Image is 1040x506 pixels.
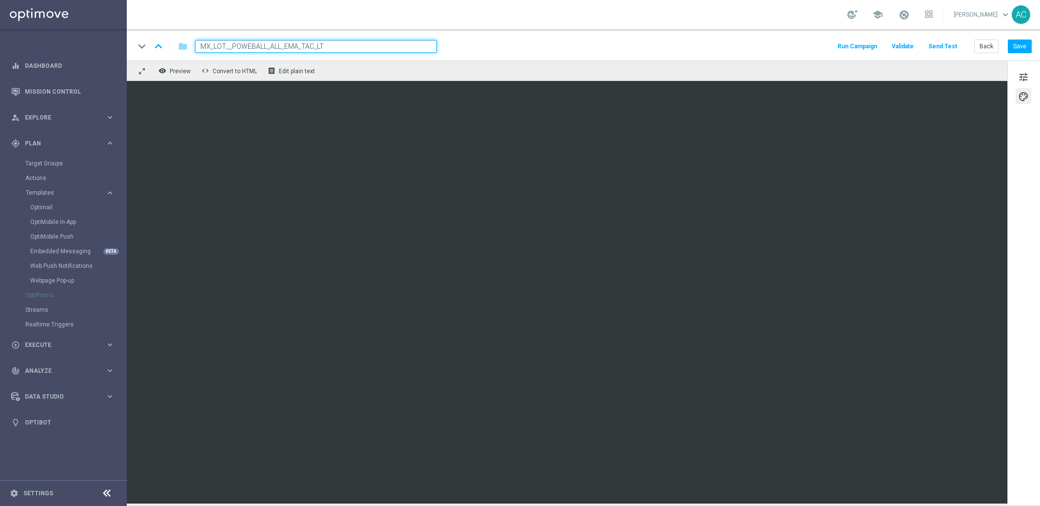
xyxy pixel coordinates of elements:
span: tune [1018,71,1029,83]
div: Templates [26,190,105,196]
div: OptiMobile Push [30,229,126,244]
div: Mission Control [11,79,115,104]
button: person_search Explore keyboard_arrow_right [11,114,115,121]
a: Web Push Notifications [30,262,101,270]
button: receipt Edit plain text [265,64,319,77]
i: receipt [268,67,275,75]
a: Optibot [25,409,115,435]
div: Templates [25,185,126,288]
button: tune [1016,69,1031,84]
div: Data Studio [11,392,105,401]
div: OptiPromo [25,288,126,303]
div: Embedded Messaging [30,244,126,259]
i: settings [10,489,19,498]
div: Execute [11,341,105,349]
i: play_circle_outline [11,341,20,349]
span: code [201,67,209,75]
button: equalizer Dashboard [11,62,115,70]
a: Settings [23,490,53,496]
i: keyboard_arrow_up [151,39,166,54]
a: [PERSON_NAME]keyboard_arrow_down [953,7,1012,22]
button: lightbulb Optibot [11,419,115,426]
button: Run Campaign [836,40,879,53]
span: school [872,9,883,20]
span: Analyze [25,368,105,374]
div: Plan [11,139,105,148]
button: Templates keyboard_arrow_right [25,189,115,197]
a: Realtime Triggers [25,321,101,328]
i: keyboard_arrow_right [105,139,115,148]
a: Actions [25,174,101,182]
span: Explore [25,115,105,121]
i: keyboard_arrow_right [105,366,115,375]
span: Convert to HTML [213,68,257,75]
button: Back [974,40,999,53]
div: Analyze [11,366,105,375]
span: Preview [170,68,191,75]
i: gps_fixed [11,139,20,148]
i: keyboard_arrow_right [105,340,115,349]
button: play_circle_outline Execute keyboard_arrow_right [11,341,115,349]
button: code Convert to HTML [199,64,261,77]
div: Optimail [30,200,126,215]
i: keyboard_arrow_right [105,113,115,122]
span: Execute [25,342,105,348]
i: folder [178,40,188,52]
a: Dashboard [25,53,115,79]
button: gps_fixed Plan keyboard_arrow_right [11,140,115,147]
div: Webpage Pop-up [30,273,126,288]
span: Data Studio [25,394,105,400]
span: keyboard_arrow_down [1000,9,1011,20]
div: Actions [25,171,126,185]
div: Target Groups [25,156,126,171]
span: palette [1018,90,1029,103]
a: Target Groups [25,160,101,167]
div: OptiMobile In-App [30,215,126,229]
div: AC [1012,5,1030,24]
a: Webpage Pop-up [30,277,101,284]
div: BETA [103,248,119,255]
a: Optimail [30,203,101,211]
button: remove_red_eye Preview [156,64,195,77]
i: keyboard_arrow_right [105,188,115,198]
span: Edit plain text [279,68,315,75]
div: Optibot [11,409,115,435]
i: track_changes [11,366,20,375]
span: Templates [26,190,96,196]
div: Explore [11,113,105,122]
i: remove_red_eye [158,67,166,75]
a: OptiMobile Push [30,233,101,241]
button: palette [1016,88,1031,104]
div: Dashboard [11,53,115,79]
button: track_changes Analyze keyboard_arrow_right [11,367,115,375]
div: Streams [25,303,126,317]
div: Realtime Triggers [25,317,126,332]
button: Data Studio keyboard_arrow_right [11,393,115,401]
i: equalizer [11,61,20,70]
button: Send Test [927,40,959,53]
input: Enter a unique template name [195,40,437,53]
i: lightbulb [11,418,20,427]
div: Web Push Notifications [30,259,126,273]
span: Validate [892,43,914,50]
button: Mission Control [11,88,115,96]
a: Embedded Messaging [30,247,101,255]
button: Save [1008,40,1032,53]
span: Plan [25,141,105,146]
button: Validate [890,40,915,53]
a: OptiMobile In-App [30,218,101,226]
i: keyboard_arrow_right [105,392,115,401]
a: Mission Control [25,79,115,104]
button: folder [177,39,189,54]
i: person_search [11,113,20,122]
a: Streams [25,306,101,314]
